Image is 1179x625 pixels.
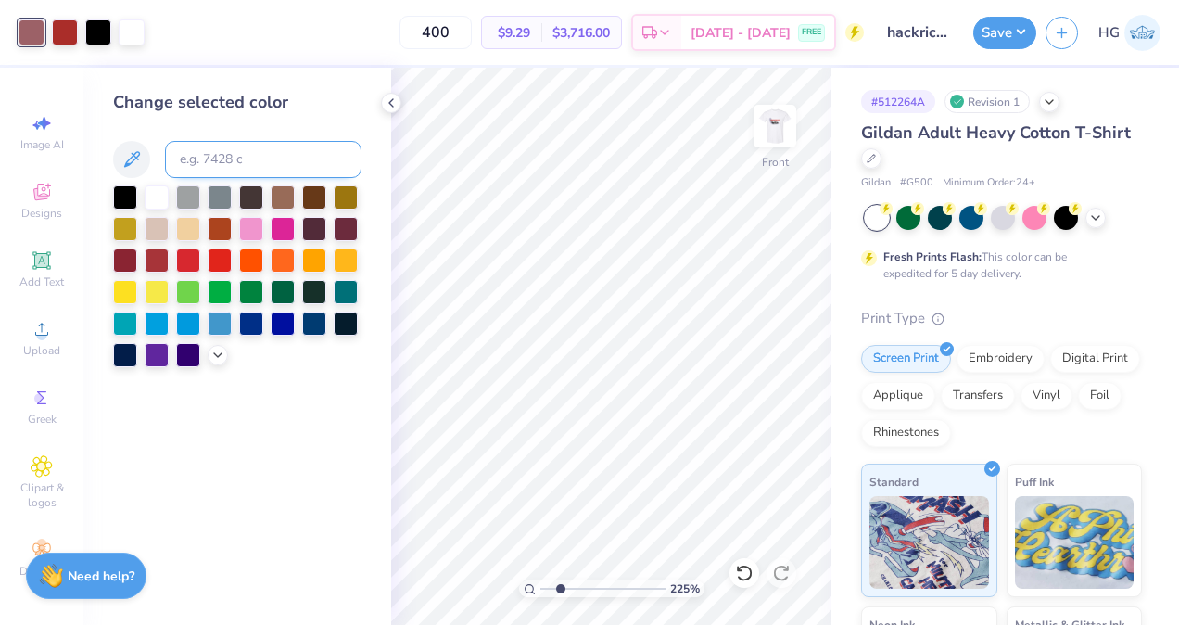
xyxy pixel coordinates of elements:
[21,206,62,221] span: Designs
[883,249,982,264] strong: Fresh Prints Flash:
[20,137,64,152] span: Image AI
[68,568,134,585] strong: Need help?
[944,90,1030,113] div: Revision 1
[900,175,933,191] span: # G500
[1078,382,1122,410] div: Foil
[9,480,74,510] span: Clipart & logos
[493,23,530,43] span: $9.29
[1098,15,1160,51] a: HG
[861,308,1142,329] div: Print Type
[23,343,60,358] span: Upload
[1050,345,1140,373] div: Digital Print
[861,121,1131,144] span: Gildan Adult Heavy Cotton T-Shirt
[19,564,64,579] span: Decorate
[399,16,472,49] input: – –
[1021,382,1072,410] div: Vinyl
[861,90,935,113] div: # 512264A
[869,496,989,589] img: Standard
[873,14,964,51] input: Untitled Design
[869,472,919,491] span: Standard
[28,412,57,427] span: Greek
[165,141,361,178] input: e.g. 7428 c
[943,175,1035,191] span: Minimum Order: 24 +
[762,154,789,171] div: Front
[802,26,821,39] span: FREE
[861,345,951,373] div: Screen Print
[691,23,791,43] span: [DATE] - [DATE]
[1015,496,1135,589] img: Puff Ink
[552,23,610,43] span: $3,716.00
[1015,472,1054,491] span: Puff Ink
[883,249,1111,282] div: This color can be expedited for 5 day delivery.
[670,580,700,597] span: 225 %
[941,382,1015,410] div: Transfers
[1098,22,1120,44] span: HG
[113,90,361,115] div: Change selected color
[973,17,1036,49] button: Save
[756,108,793,145] img: Front
[19,274,64,289] span: Add Text
[1124,15,1160,51] img: Harry Gold
[861,175,891,191] span: Gildan
[861,382,935,410] div: Applique
[957,345,1045,373] div: Embroidery
[861,419,951,447] div: Rhinestones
